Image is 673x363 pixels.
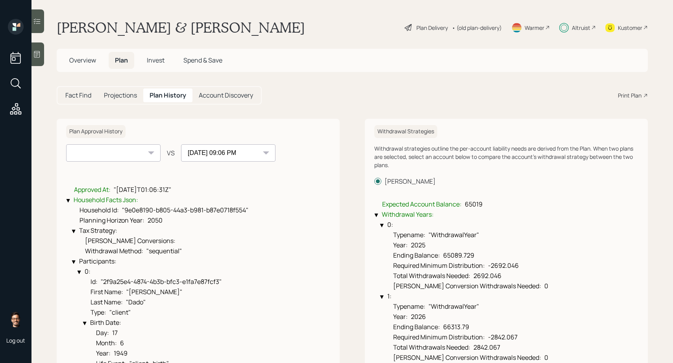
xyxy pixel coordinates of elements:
h5: Plan History [150,92,186,99]
span: Tax Strategy : [79,226,117,235]
span: "sequential" [146,247,182,255]
span: Overview [69,56,96,64]
span: Birth Date : [90,318,121,327]
div: ▶ [77,271,82,274]
h6: Withdrawal Strategies [374,125,437,138]
span: "Dado" [126,298,146,306]
h5: Fact Find [65,92,91,99]
div: ▶ [66,199,71,203]
span: Ending Balance : [393,251,440,260]
div: Plan Delivery [416,24,448,32]
span: Approved At : [74,185,111,194]
span: 2050 [148,216,163,225]
span: 2842.067 [473,343,500,352]
span: Withdrawal Years : [382,210,434,219]
span: "9e0e8190-b805-44a3-b981-b87e0718f554" [122,206,248,214]
span: 65089.729 [443,251,474,260]
span: Required Minimum Distribution : [393,261,485,270]
div: ▶ [71,230,76,233]
span: 0 [544,353,548,362]
span: Year : [393,241,408,249]
h5: Projections [104,92,137,99]
span: Withdrawal Method : [85,247,143,255]
div: Altruist [572,24,590,32]
span: 1949 [114,349,128,357]
span: -2842.067 [488,333,518,341]
span: 65019 [465,200,483,208]
div: Warmer [525,24,544,32]
span: 0 : [85,267,91,276]
span: Type : [91,308,106,317]
span: First Name : [91,287,123,296]
span: Typename : [393,302,425,311]
span: Day : [96,328,109,337]
span: Total Withdrawals Needed : [393,343,470,352]
span: Id : [91,277,98,286]
h5: Account Discovery [199,92,253,99]
span: 66313.79 [443,322,469,331]
h6: Plan Approval History [66,125,126,138]
span: Year : [96,349,111,357]
span: "2f9a25e4-4874-4b3b-bfc3-e1fa7e87fcf3" [101,277,222,286]
div: Kustomer [618,24,642,32]
div: ▶ [379,224,385,227]
span: Month : [96,339,117,347]
div: Print Plan [618,91,642,100]
div: Withdrawal strategies outline the per-account liability needs are derived from the Plan. When two... [374,144,638,169]
div: ▶ [374,214,379,217]
div: • (old plan-delivery) [452,24,502,32]
span: Participants : [79,257,116,265]
label: [PERSON_NAME] [374,177,638,186]
span: 2026 [411,312,426,321]
img: sami-boghos-headshot.png [8,311,24,327]
span: "client" [109,308,131,317]
span: Household Facts Json : [74,195,138,204]
span: "WithdrawalYear" [429,302,479,311]
span: Last Name : [91,298,123,306]
span: Spend & Save [183,56,222,64]
span: 2692.046 [473,271,501,280]
span: [PERSON_NAME] Conversion Withdrawals Needed : [393,282,541,290]
span: "[PERSON_NAME]" [126,287,182,296]
span: Household Id : [80,206,119,214]
div: ▶ [71,260,76,264]
span: Year : [393,312,408,321]
div: ▶ [82,322,87,325]
span: 2025 [411,241,425,249]
span: Required Minimum Distribution : [393,333,485,341]
span: Typename : [393,230,425,239]
span: Planning Horizon Year : [80,216,144,225]
span: Expected Account Balance : [382,200,462,208]
span: [PERSON_NAME] Conversion Withdrawals Needed : [393,353,541,362]
span: Plan [115,56,128,64]
div: ▶ [379,295,385,299]
div: Log out [6,337,25,344]
span: [PERSON_NAME] Conversions : [85,236,176,245]
div: VS [167,148,175,158]
span: 1 : [387,292,392,300]
span: Invest [147,56,165,64]
span: 6 [120,339,124,347]
span: 0 [544,282,548,290]
span: 17 [112,328,118,337]
span: Total Withdrawals Needed : [393,271,470,280]
span: -2692.046 [488,261,519,270]
span: "WithdrawalYear" [429,230,479,239]
span: "[DATE]T01:06:31Z" [114,185,171,194]
h1: [PERSON_NAME] & [PERSON_NAME] [57,19,305,36]
span: 0 : [387,220,393,229]
span: Ending Balance : [393,322,440,331]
